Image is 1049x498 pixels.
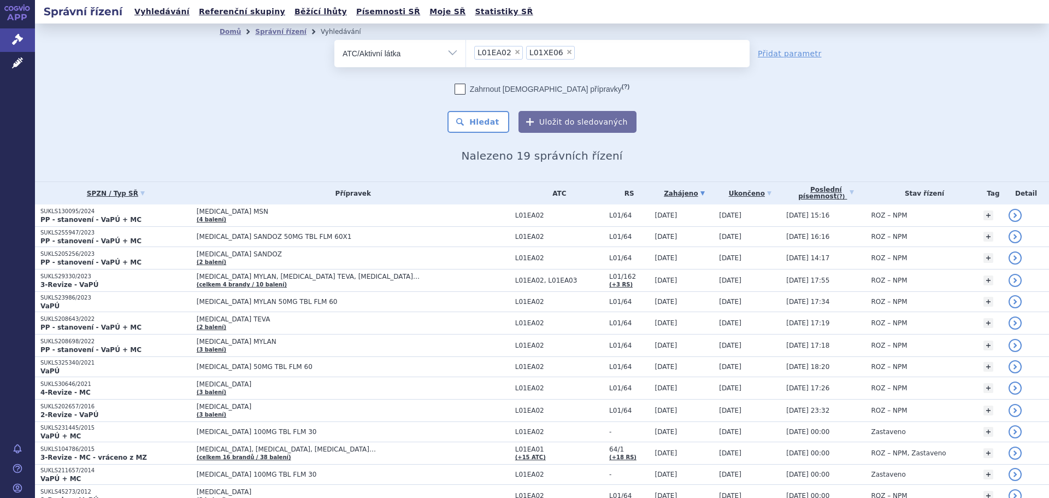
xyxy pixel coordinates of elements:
span: ROZ – NPM [871,233,907,241]
span: L01EA02 [515,233,604,241]
a: detail [1009,468,1022,481]
span: L01EA01 [515,446,604,453]
span: [DATE] [719,407,741,414]
span: [DATE] 23:32 [786,407,829,414]
span: Zastaveno [871,428,905,436]
label: Zahrnout [DEMOGRAPHIC_DATA] přípravky [455,84,629,95]
span: [DATE] [655,212,677,219]
span: L01EA02 [515,363,604,371]
p: SUKLS211657/2014 [40,467,191,474]
th: RS [604,182,649,204]
p: SUKLS29330/2023 [40,273,191,280]
a: (+18 RS) [609,454,637,460]
a: detail [1009,382,1022,395]
span: [DATE] [719,254,741,262]
span: L01EA02 [515,254,604,262]
strong: PP - stanovení - VaPÚ + MC [40,324,142,331]
a: (2 balení) [197,324,226,330]
strong: PP - stanovení - VaPÚ + MC [40,259,142,266]
a: + [983,276,993,285]
a: detail [1009,404,1022,417]
span: L01XE06 [529,49,563,56]
p: SUKLS231445/2015 [40,424,191,432]
p: SUKLS205256/2023 [40,250,191,258]
a: detail [1009,339,1022,352]
span: L01/64 [609,319,649,327]
span: L01EA02 [515,384,604,392]
a: Statistiky SŘ [472,4,536,19]
p: SUKLS23986/2023 [40,294,191,302]
a: + [983,427,993,437]
span: L01EA02 [515,428,604,436]
span: L01/64 [609,212,649,219]
a: detail [1009,447,1022,460]
span: [DATE] 17:18 [786,342,829,349]
span: [MEDICAL_DATA] MYLAN 50MG TBL FLM 60 [197,298,470,306]
a: Poslednípísemnost(?) [786,182,865,204]
span: - [609,471,649,478]
strong: VaPÚ + MC [40,432,81,440]
a: + [983,253,993,263]
span: Nalezeno 19 správních řízení [461,149,622,162]
span: [DATE] [655,233,677,241]
span: [MEDICAL_DATA] 100MG TBL FLM 30 [197,471,470,478]
span: [DATE] 17:26 [786,384,829,392]
strong: PP - stanovení - VaPÚ + MC [40,346,142,354]
span: L01EA02 [515,407,604,414]
a: + [983,470,993,479]
button: Hledat [447,111,509,133]
th: Tag [978,182,1003,204]
span: L01EA02 [515,319,604,327]
a: + [983,406,993,415]
span: [DATE] [719,471,741,478]
span: [DATE] [655,471,677,478]
span: [DATE] [655,407,677,414]
span: [MEDICAL_DATA] TEVA [197,315,470,323]
a: detail [1009,274,1022,287]
a: detail [1009,295,1022,308]
th: Stav řízení [865,182,977,204]
a: (2 balení) [197,259,226,265]
p: SUKLS104786/2015 [40,446,191,453]
a: Zahájeno [655,186,714,201]
p: SUKLS30646/2021 [40,380,191,388]
span: [DATE] [655,342,677,349]
a: (celkem 16 brandů / 38 balení) [197,454,291,460]
a: (3 balení) [197,412,226,418]
span: [DATE] [719,233,741,241]
a: Přidat parametr [758,48,822,59]
strong: VaPÚ [40,367,60,375]
a: + [983,210,993,220]
span: ROZ – NPM [871,277,907,284]
strong: 2-Revize - VaPÚ [40,411,98,419]
a: + [983,362,993,372]
span: [MEDICAL_DATA] MYLAN, [MEDICAL_DATA] TEVA, [MEDICAL_DATA]… [197,273,470,280]
span: [DATE] [719,428,741,436]
a: Moje SŘ [426,4,469,19]
span: [MEDICAL_DATA], [MEDICAL_DATA], [MEDICAL_DATA]… [197,446,470,453]
a: Písemnosti SŘ [353,4,423,19]
span: [MEDICAL_DATA] [197,488,470,496]
span: L01EA02 [515,212,604,219]
a: Vyhledávání [131,4,193,19]
span: [DATE] [655,298,677,306]
span: L01EA02, L01EA03 [515,277,604,284]
a: detail [1009,230,1022,243]
strong: 3-Revize - VaPÚ [40,281,98,289]
span: 64/1 [609,446,649,453]
span: [DATE] [655,254,677,262]
span: [DATE] 00:00 [786,471,829,478]
span: L01/64 [609,407,649,414]
button: Uložit do sledovaných [518,111,637,133]
a: (celkem 4 brandy / 10 balení) [197,282,287,288]
span: [DATE] 17:55 [786,277,829,284]
a: Ukončeno [719,186,781,201]
p: SUKLS130095/2024 [40,208,191,215]
span: L01EA02 [515,471,604,478]
span: ROZ – NPM [871,384,907,392]
span: ROZ – NPM [871,298,907,306]
span: [DATE] [719,384,741,392]
p: SUKLS45273/2012 [40,488,191,496]
p: SUKLS208643/2022 [40,315,191,323]
span: [DATE] [719,298,741,306]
